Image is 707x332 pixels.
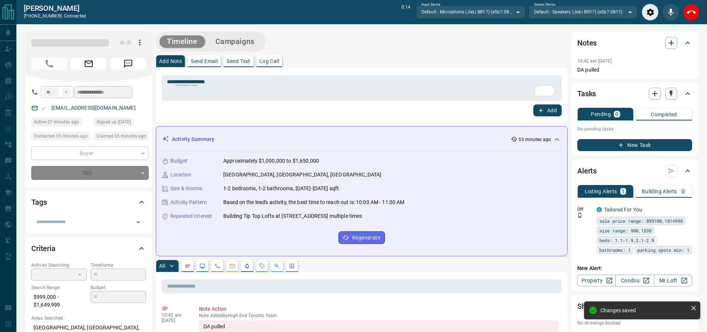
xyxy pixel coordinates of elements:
[604,207,642,213] a: Tailored For You
[24,13,86,19] p: [PHONE_NUMBER] -
[31,284,87,291] p: Search Range:
[31,58,67,70] span: Call
[577,206,592,213] p: Off
[274,263,280,269] svg: Opportunities
[577,85,692,103] div: Tasks
[91,284,146,291] p: Budget:
[41,106,46,111] svg: Email Valid
[31,132,90,142] div: Mon Sep 15 2025
[622,189,625,194] p: 1
[615,112,618,117] p: 0
[577,165,597,177] h2: Alerts
[91,262,146,269] p: Timeframe:
[577,297,692,315] div: Showings
[683,4,700,21] div: End Call
[71,58,107,70] span: Email
[199,305,559,313] p: Note Action
[170,198,207,206] p: Activity Pattern
[170,212,212,220] p: Repeated Interest
[577,320,692,326] p: No showings booked
[51,105,136,111] a: [EMAIL_ADDRESS][DOMAIN_NAME]
[133,217,143,228] button: Open
[637,246,689,254] span: parking spots min: 1
[577,88,596,100] h2: Tasks
[97,132,146,140] span: Claimed 55 minutes ago
[34,132,88,140] span: Contacted 55 minutes ago
[577,59,612,64] p: 10:42 am [DATE]
[642,4,659,21] div: Audio Settings
[31,118,90,128] div: Mon Sep 15 2025
[223,185,339,192] p: 1-2 bedrooms, 1-2 bathrooms, [DATE]-[DATE] sqft
[244,263,250,269] svg: Listing Alerts
[682,189,685,194] p: 0
[191,59,218,64] p: Send Email
[31,146,149,160] div: Buyer
[170,185,202,192] p: Size & Rooms
[184,263,190,269] svg: Notes
[162,132,561,146] div: Activity Summary55 minutes ago
[518,136,551,143] p: 55 minutes ago
[31,242,56,254] h2: Criteria
[577,34,692,52] div: Notes
[170,171,191,179] p: Location
[94,118,149,128] div: Wed Feb 10 2021
[401,4,410,21] p: 0:14
[167,79,556,98] textarea: To enrich screen reader interactions, please activate Accessibility in Grammarly extension settings
[208,35,262,48] button: Campaigns
[97,118,131,126] span: Signed up [DATE]
[577,66,692,74] p: DA pulled
[599,217,683,225] span: sale price range: 899100,1814998
[259,263,265,269] svg: Requests
[654,275,692,286] a: Mr.Loft
[416,6,525,18] div: Default - Microphone (JieLi BR17) (e5b7:0811)
[599,246,631,254] span: bathrooms: 1
[529,6,637,18] div: Default - Speakers (JieLi BR17) (e5b7:0811)
[651,112,677,117] p: Completed
[642,189,677,194] p: Building Alerts
[422,2,441,7] label: Input Device
[159,263,165,269] p: All
[31,239,146,257] div: Criteria
[615,275,654,286] a: Condos
[577,264,692,272] p: New Alert:
[577,300,609,312] h2: Showings
[577,37,597,49] h2: Notes
[577,213,583,218] svg: Push Notification Only
[599,237,654,244] span: beds: 1.1-1.9,2.1-2.9
[533,104,562,116] button: Add
[160,35,205,48] button: Timeline
[227,59,250,64] p: Send Text
[600,307,688,313] div: Changes saved
[94,132,149,142] div: Mon Sep 15 2025
[199,313,559,318] p: Note Added by High End Toronto Team
[110,58,146,70] span: Message
[31,196,47,208] h2: Tags
[223,157,319,165] p: Approximately $1,000,000 to $1,650,000
[64,13,86,19] span: connected
[662,4,679,21] div: Mute
[591,112,611,117] p: Pending
[577,275,616,286] a: Property
[159,59,182,64] p: Add Note
[259,59,279,64] p: Log Call
[223,198,405,206] p: Based on the lead's activity, the best time to reach out is: 10:00 AM - 11:00 AM
[229,263,235,269] svg: Emails
[31,193,146,211] div: Tags
[577,162,692,180] div: Alerts
[585,189,617,194] p: Listing Alerts
[31,166,149,180] div: TBD
[577,123,692,135] p: No pending tasks
[31,315,146,322] p: Areas Searched:
[162,313,188,318] p: 10:42 am
[223,212,362,220] p: Building Tip Top Lofts at [STREET_ADDRESS] multiple times
[24,4,86,13] a: [PERSON_NAME]
[31,291,87,311] p: $999,000 - $1,649,999
[172,135,214,143] p: Activity Summary
[199,263,205,269] svg: Lead Browsing Activity
[223,171,381,179] p: [GEOGRAPHIC_DATA], [GEOGRAPHIC_DATA], [GEOGRAPHIC_DATA]
[577,139,692,151] button: New Task
[599,227,651,234] span: size range: 900,1538
[289,263,295,269] svg: Agent Actions
[34,118,79,126] span: Active 57 minutes ago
